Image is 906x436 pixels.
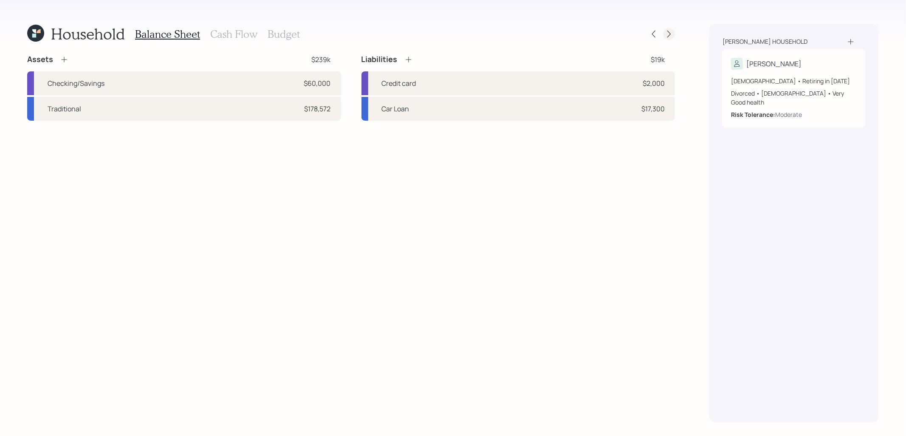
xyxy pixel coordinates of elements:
div: $19k [651,54,665,65]
div: Car Loan [382,104,409,114]
div: Checking/Savings [48,78,104,88]
div: Credit card [382,78,416,88]
div: [PERSON_NAME] household [723,37,807,46]
h3: Balance Sheet [135,28,200,40]
h4: Assets [27,55,53,64]
div: $17,300 [641,104,665,114]
div: $178,572 [305,104,331,114]
div: $239k [312,54,331,65]
div: $60,000 [304,78,331,88]
b: Risk Tolerance: [731,110,775,119]
div: $2,000 [643,78,665,88]
div: Moderate [775,110,802,119]
h4: Liabilities [361,55,398,64]
div: [PERSON_NAME] [746,59,802,69]
div: Divorced • [DEMOGRAPHIC_DATA] • Very Good health [731,89,857,107]
h3: Budget [268,28,300,40]
h3: Cash Flow [210,28,257,40]
h1: Household [51,25,125,43]
div: Traditional [48,104,81,114]
div: [DEMOGRAPHIC_DATA] • Retiring in [DATE] [731,76,857,85]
